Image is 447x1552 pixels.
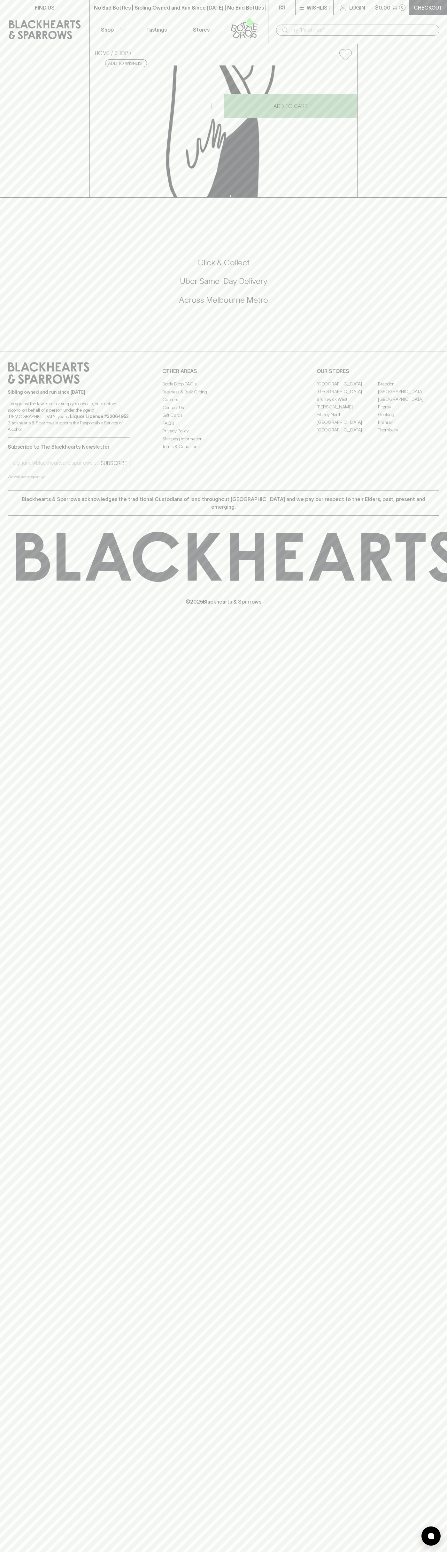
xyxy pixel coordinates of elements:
[307,4,331,11] p: Wishlist
[337,47,354,63] button: Add to wishlist
[291,25,434,35] input: Try "Pinot noir"
[375,4,390,11] p: $0.00
[317,418,378,426] a: [GEOGRAPHIC_DATA]
[162,435,285,443] a: Shipping Information
[98,456,130,470] button: SUBSCRIBE
[179,15,224,44] a: Stores
[101,459,127,467] p: SUBSCRIBE
[8,400,130,432] p: It is against the law to sell or supply alcohol to, or to obtain alcohol on behalf of a person un...
[317,426,378,434] a: [GEOGRAPHIC_DATA]
[378,388,439,395] a: [GEOGRAPHIC_DATA]
[317,411,378,418] a: Fitzroy North
[162,419,285,427] a: FAQ's
[349,4,365,11] p: Login
[162,396,285,404] a: Careers
[101,26,114,34] p: Shop
[317,367,439,375] p: OUR STORES
[162,443,285,451] a: Terms & Conditions
[378,426,439,434] a: Thornbury
[105,59,147,67] button: Add to wishlist
[317,380,378,388] a: [GEOGRAPHIC_DATA]
[162,412,285,419] a: Gift Cards
[378,403,439,411] a: Fitzroy
[317,395,378,403] a: Brunswick West
[35,4,55,11] p: FIND US
[90,65,357,197] img: Fonseca Late Bottled Vintage 2018 750ml
[378,380,439,388] a: Braddon
[193,26,210,34] p: Stores
[428,1533,434,1539] img: bubble-icon
[90,15,135,44] button: Shop
[8,295,439,305] h5: Across Melbourne Metro
[8,443,130,451] p: Subscribe to The Blackhearts Newsletter
[162,404,285,411] a: Contact Us
[95,50,110,56] a: HOME
[8,257,439,268] h5: Click & Collect
[8,389,130,395] p: Sibling owned and run since [DATE]
[378,418,439,426] a: Prahran
[224,94,357,118] button: ADD TO CART
[13,458,98,468] input: e.g. jane@blackheartsandsparrows.com.au
[378,411,439,418] a: Geelong
[12,495,435,511] p: Blackhearts & Sparrows acknowledges the traditional Custodians of land throughout [GEOGRAPHIC_DAT...
[8,276,439,286] h5: Uber Same-Day Delivery
[70,414,129,419] strong: Liquor License #32064953
[414,4,443,11] p: Checkout
[8,474,130,480] p: We will never spam you
[378,395,439,403] a: [GEOGRAPHIC_DATA]
[162,380,285,388] a: Bottle Drop FAQ's
[134,15,179,44] a: Tastings
[146,26,167,34] p: Tastings
[162,427,285,435] a: Privacy Policy
[317,403,378,411] a: [PERSON_NAME]
[274,102,308,110] p: ADD TO CART
[317,388,378,395] a: [GEOGRAPHIC_DATA]
[401,6,404,9] p: 0
[162,367,285,375] p: OTHER AREAS
[114,50,128,56] a: SHOP
[8,232,439,339] div: Call to action block
[162,388,285,396] a: Business & Bulk Gifting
